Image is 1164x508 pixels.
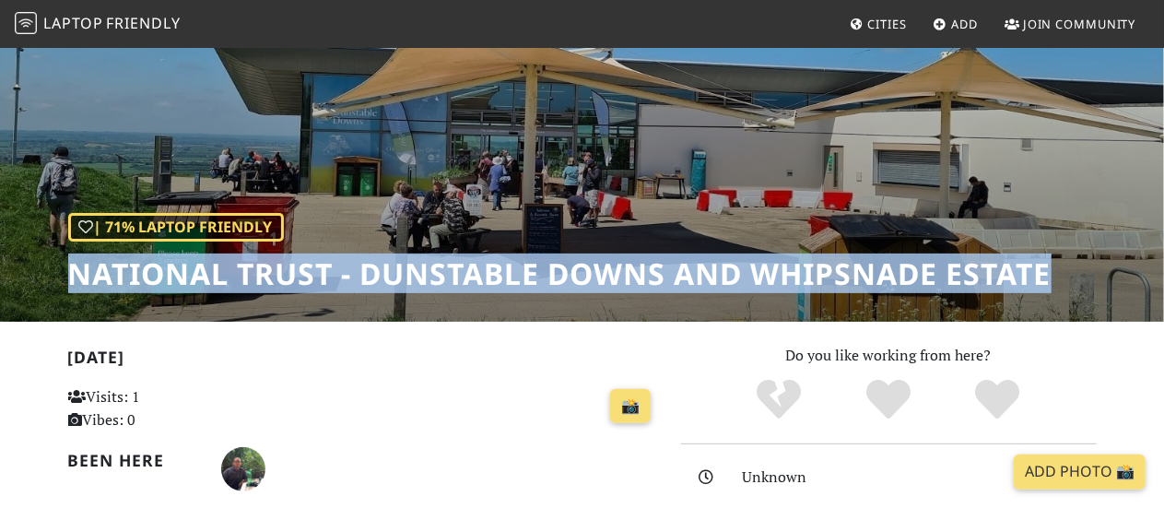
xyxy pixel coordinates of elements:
[868,16,907,32] span: Cities
[106,13,180,33] span: Friendly
[68,256,1052,291] h1: National Trust - Dunstable Downs and Whipsnade Estate
[1014,455,1146,490] a: Add Photo 📸
[943,377,1052,423] div: Definitely!
[68,451,199,470] h2: Been here
[952,16,979,32] span: Add
[68,348,659,374] h2: [DATE]
[68,213,284,242] div: | 71% Laptop Friendly
[842,7,914,41] a: Cities
[997,7,1144,41] a: Join Community
[724,377,834,423] div: No
[221,457,265,478] span: Daniel Wrightson
[221,447,265,491] img: 3286-daniel.jpg
[68,385,251,432] p: Visits: 1 Vibes: 0
[681,344,1097,368] p: Do you like working from here?
[610,389,651,424] a: 📸
[15,8,181,41] a: LaptopFriendly LaptopFriendly
[834,377,944,423] div: Yes
[15,12,37,34] img: LaptopFriendly
[926,7,986,41] a: Add
[43,13,103,33] span: Laptop
[1023,16,1136,32] span: Join Community
[743,466,1108,490] div: Unknown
